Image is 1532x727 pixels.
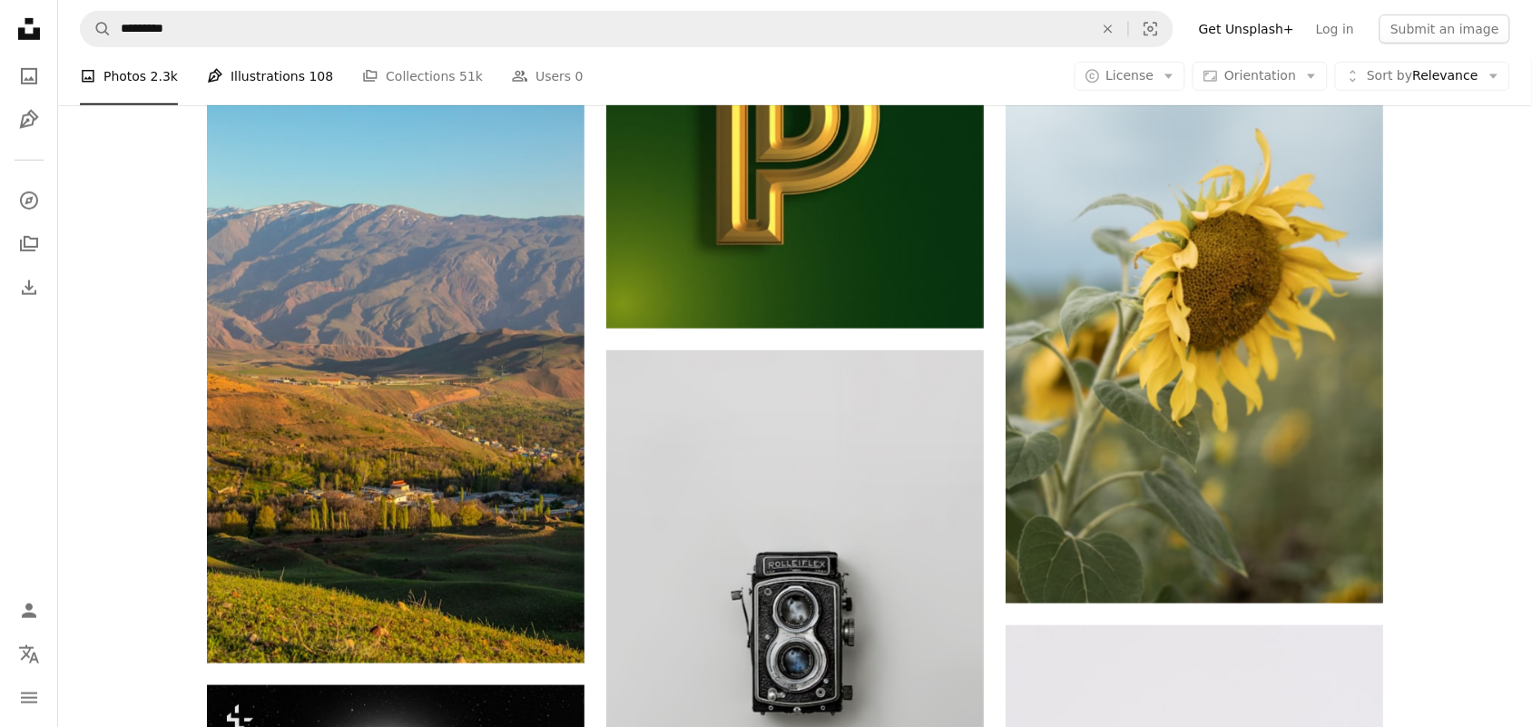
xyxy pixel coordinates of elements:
[459,66,483,86] span: 51k
[1305,15,1365,44] a: Log in
[1106,68,1154,83] span: License
[11,182,47,219] a: Explore
[1006,311,1383,328] a: a large sunflower in a field of sunflowers
[11,270,47,306] a: Download History
[11,226,47,262] a: Collections
[1335,62,1510,91] button: Sort byRelevance
[1088,12,1128,46] button: Clear
[1224,68,1296,83] span: Orientation
[362,47,483,105] a: Collections 51k
[606,630,984,646] a: black and silver vintage camera
[1193,62,1328,91] button: Orientation
[1380,15,1510,44] button: Submit an image
[575,66,584,86] span: 0
[207,97,584,663] img: green grass field near brown mountains during daytime
[309,66,334,86] span: 108
[80,11,1174,47] form: Find visuals sitewide
[11,636,47,673] button: Language
[11,102,47,138] a: Illustrations
[81,12,112,46] button: Search Unsplash
[1367,67,1478,85] span: Relevance
[11,11,47,51] a: Home — Unsplash
[207,372,584,388] a: green grass field near brown mountains during daytime
[1129,12,1173,46] button: Visual search
[606,132,984,148] a: a golden letter p on a green background
[207,47,333,105] a: Illustrations 108
[1188,15,1305,44] a: Get Unsplash+
[11,58,47,94] a: Photos
[1075,62,1186,91] button: License
[512,47,584,105] a: Users 0
[11,593,47,629] a: Log in / Sign up
[11,680,47,716] button: Menu
[1006,37,1383,604] img: a large sunflower in a field of sunflowers
[1367,68,1412,83] span: Sort by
